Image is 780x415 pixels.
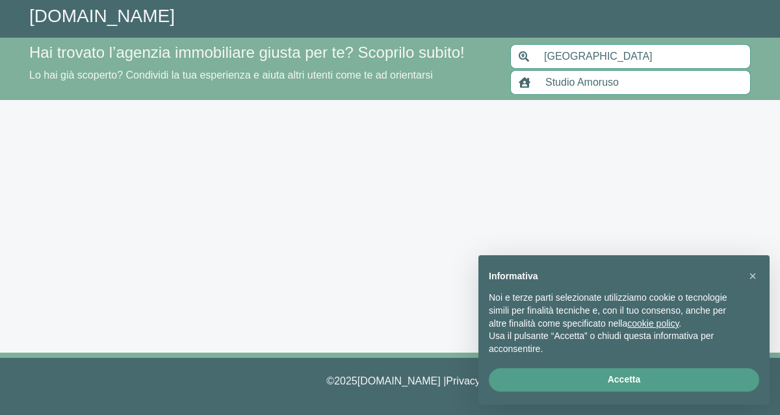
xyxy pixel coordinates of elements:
[489,368,759,392] button: Accetta
[749,269,757,283] span: ×
[627,318,679,329] a: cookie policy - il link si apre in una nuova scheda
[536,44,751,69] input: Inserisci area di ricerca (Comune o Provincia)
[742,266,763,286] button: Chiudi questa informativa
[29,44,495,62] h4: Hai trovato l’agenzia immobiliare giusta per te? Scoprilo subito!
[489,330,738,355] p: Usa il pulsante “Accetta” o chiudi questa informativa per acconsentire.
[446,375,511,386] a: Privacy Policy
[489,292,738,330] p: Noi e terze parti selezionate utilizziamo cookie o tecnologie simili per finalità tecniche e, con...
[29,68,495,83] p: Lo hai già scoperto? Condividi la tua esperienza e aiuta altri utenti come te ad orientarsi
[29,373,751,389] p: © 2025 [DOMAIN_NAME] | - - |
[538,70,751,95] input: Inserisci nome agenzia immobiliare
[29,6,175,26] a: [DOMAIN_NAME]
[489,271,738,282] h2: Informativa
